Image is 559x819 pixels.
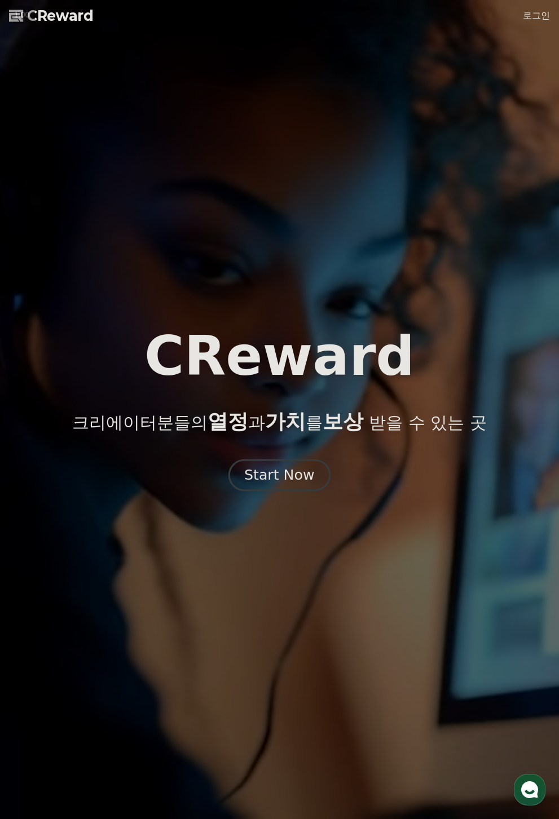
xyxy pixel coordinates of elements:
a: 대화 [74,357,146,386]
span: 대화 [103,375,117,384]
p: 크리에이터분들의 과 를 받을 수 있는 곳 [72,410,486,433]
div: Start Now [244,466,314,485]
a: 홈 [3,357,74,386]
span: 열정 [208,410,248,433]
h1: CReward [144,329,415,383]
span: 보상 [323,410,363,433]
span: 설정 [174,374,188,383]
span: 가치 [265,410,306,433]
a: 로그인 [523,9,550,23]
span: 홈 [36,374,42,383]
button: Start Now [228,459,331,491]
a: 설정 [146,357,217,386]
a: CReward [9,7,94,25]
a: Start Now [231,471,328,482]
span: CReward [27,7,94,25]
